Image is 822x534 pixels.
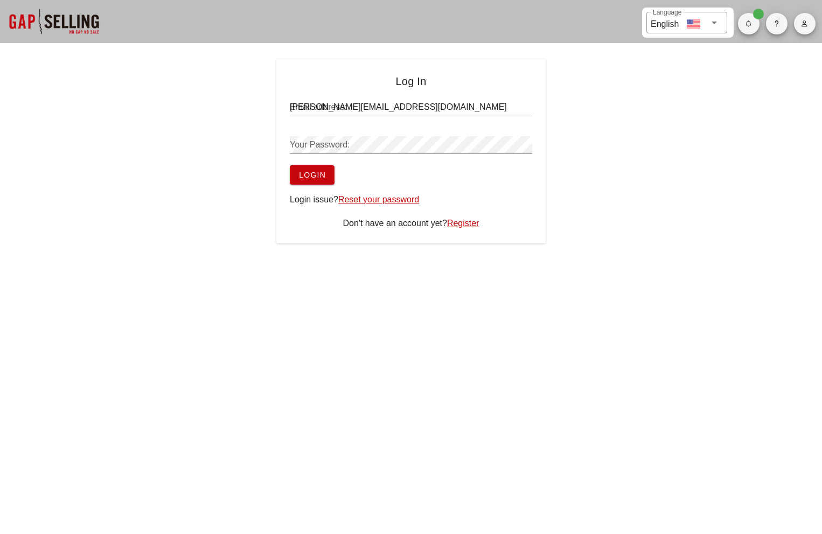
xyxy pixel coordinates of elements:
span: Login [298,171,326,179]
div: Login issue? [290,193,532,206]
button: Login [290,165,335,185]
div: English [651,15,679,31]
a: Register [447,219,479,228]
a: Reset your password [338,195,419,204]
span: Badge [753,9,764,19]
div: LanguageEnglish [646,12,727,33]
h4: Log In [290,73,532,90]
div: Don't have an account yet? [290,217,532,230]
label: Language [653,9,681,17]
